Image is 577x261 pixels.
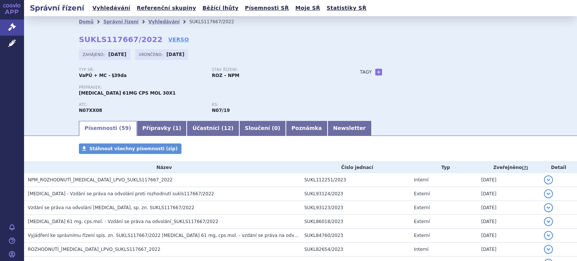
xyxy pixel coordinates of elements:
td: SUKL93123/2023 [301,201,410,215]
strong: tafamidisi megluminum [212,108,230,113]
th: Detail [540,162,577,173]
th: Zveřejněno [477,162,540,173]
td: SUKL84760/2023 [301,229,410,243]
span: Interní [414,177,429,183]
span: Externí [414,191,430,196]
td: [DATE] [477,243,540,256]
span: Vyjádření ke správnímu řízení spis. zn. SUKLS117667/2022 Vyndaqel 61 mg, cps.mol. - vzdání se prá... [28,233,305,238]
span: Interní [414,247,429,252]
a: Poznámka [286,121,328,136]
p: Stav řízení: [212,68,337,72]
span: [MEDICAL_DATA] 61MG CPS MOL 30X1 [79,91,176,96]
th: Číslo jednací [301,162,410,173]
abbr: (?) [522,165,528,170]
span: Vyndaqel 61 mg, cps.mol. - Vzdání se práva na odvolání_SUKLS117667/2022 [28,219,218,224]
span: Externí [414,233,430,238]
li: SUKLS117667/2022 [189,16,244,27]
th: Typ [410,162,477,173]
strong: [DATE] [166,52,184,57]
a: + [375,69,382,75]
span: 12 [224,125,231,131]
h3: Tagy [360,68,372,77]
td: [DATE] [477,201,540,215]
p: RS: [212,103,337,107]
span: Zahájeno: [83,51,106,57]
a: Vyhledávání [148,19,180,24]
p: Typ SŘ: [79,68,204,72]
span: 0 [274,125,278,131]
button: detail [544,231,553,240]
span: Ukončeno: [139,51,165,57]
span: ROZHODNUTÍ_VYNDAQEL_LPVO_SUKLS117667_2022 [28,247,160,252]
a: Sloučení (0) [239,121,286,136]
button: detail [544,175,553,184]
button: detail [544,189,553,198]
strong: ROZ – NPM [212,73,239,78]
strong: [DATE] [109,52,127,57]
a: Referenční skupiny [134,3,198,13]
button: detail [544,245,553,254]
span: Vzdání se práva na odvolání VYNDAQEL, sp. zn. SUKLS117667/2022 [28,205,194,210]
strong: SUKLS117667/2022 [79,35,163,44]
a: Newsletter [328,121,372,136]
td: SUKL86018/2023 [301,215,410,229]
td: [DATE] [477,173,540,187]
strong: TAFAMIDIS [79,108,102,113]
td: [DATE] [477,229,540,243]
span: 59 [121,125,128,131]
td: SUKL93124/2023 [301,187,410,201]
a: Písemnosti SŘ [243,3,291,13]
td: [DATE] [477,187,540,201]
a: Správní řízení [103,19,139,24]
td: SUKL112251/2023 [301,173,410,187]
td: [DATE] [477,215,540,229]
span: Stáhnout všechny písemnosti (zip) [89,146,178,151]
a: Přípravky (1) [137,121,187,136]
a: VERSO [168,36,189,43]
span: Externí [414,205,430,210]
a: Běžící lhůty [200,3,241,13]
a: Stáhnout všechny písemnosti (zip) [79,143,181,154]
a: Moje SŘ [293,3,322,13]
p: ATC: [79,103,204,107]
a: Vyhledávání [90,3,133,13]
p: Přípravek: [79,85,345,90]
td: SUKL82654/2023 [301,243,410,256]
span: Externí [414,219,430,224]
button: detail [544,217,553,226]
h2: Správní řízení [24,3,90,13]
a: Statistiky SŘ [324,3,369,13]
span: VYNDAQEL - Vzdání se práva na odvolání proti rozhodnutí sukls117667/2022 [28,191,214,196]
a: Písemnosti (59) [79,121,137,136]
a: Účastníci (12) [187,121,239,136]
span: 1 [175,125,179,131]
span: NPM_ROZHODNUTÍ_VYNDAQEL_LPVO_SUKLS117667_2022 [28,177,172,183]
th: Název [24,162,301,173]
a: Domů [79,19,94,24]
button: detail [544,203,553,212]
strong: VaPÚ + MC - §39da [79,73,127,78]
